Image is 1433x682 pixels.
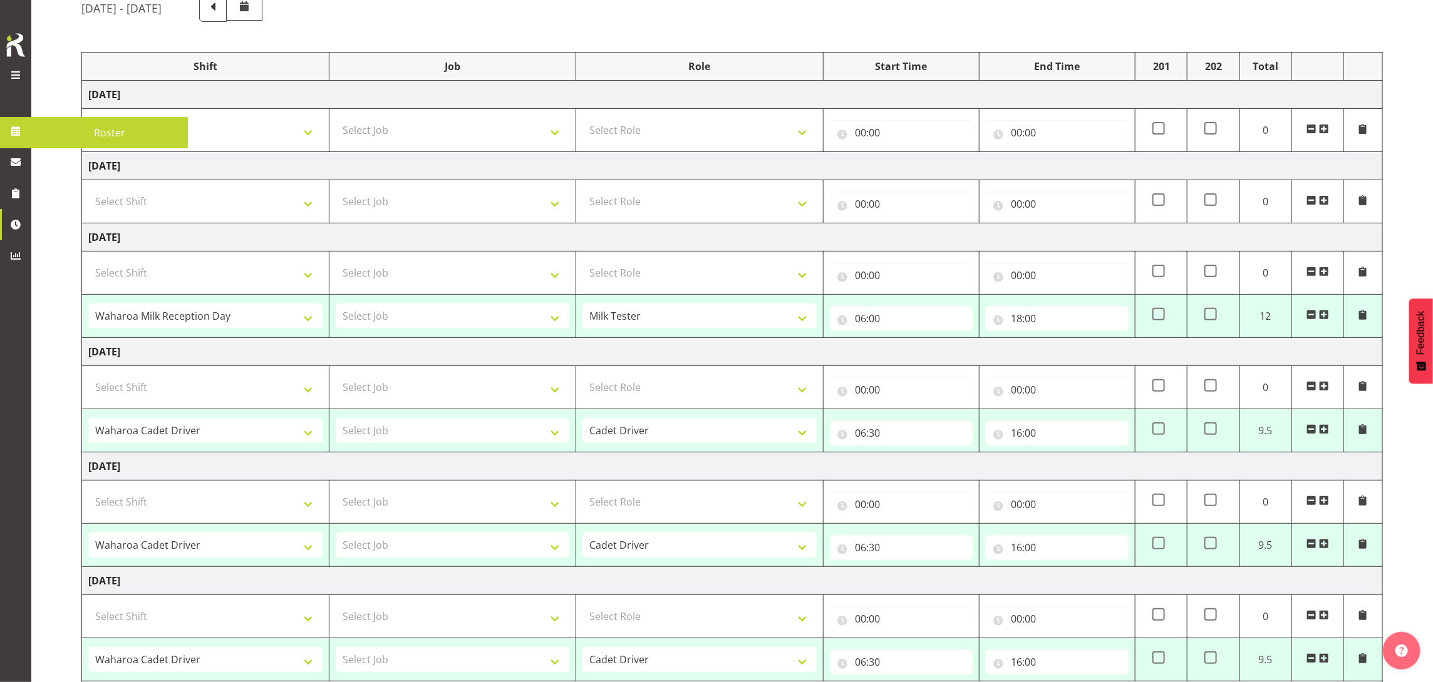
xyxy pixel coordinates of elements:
td: 9.5 [1239,524,1291,567]
input: Click to select... [986,606,1129,631]
div: Shift [88,59,323,74]
td: 0 [1239,109,1291,152]
div: Role [582,59,817,74]
input: Click to select... [986,649,1129,674]
td: [DATE] [82,567,1383,595]
div: Start Time [830,59,973,74]
td: 0 [1239,180,1291,223]
button: Feedback - Show survey [1409,298,1433,384]
input: Click to select... [986,377,1129,402]
input: Click to select... [986,535,1129,560]
td: 0 [1239,366,1291,409]
input: Click to select... [830,492,973,517]
img: Rosterit icon logo [3,31,28,59]
td: 9.5 [1239,638,1291,681]
div: Total [1246,59,1285,74]
td: 12 [1239,295,1291,338]
span: Roster [38,123,182,142]
td: 9.5 [1239,409,1291,452]
div: End Time [986,59,1129,74]
input: Click to select... [986,120,1129,145]
input: Click to select... [830,306,973,331]
img: help-xxl-2.png [1395,644,1408,657]
td: [DATE] [82,152,1383,180]
input: Click to select... [830,191,973,216]
input: Click to select... [830,606,973,631]
td: [DATE] [82,81,1383,109]
td: 0 [1239,252,1291,295]
span: Feedback [1415,311,1427,355]
td: 0 [1239,481,1291,524]
td: 0 [1239,595,1291,638]
input: Click to select... [830,120,973,145]
input: Click to select... [986,306,1129,331]
div: 202 [1194,59,1233,74]
h5: [DATE] - [DATE] [81,1,162,15]
div: Job [336,59,570,74]
input: Click to select... [986,492,1129,517]
td: [DATE] [82,338,1383,366]
input: Click to select... [830,263,973,288]
input: Click to select... [986,191,1129,216]
input: Click to select... [986,420,1129,445]
input: Click to select... [986,263,1129,288]
div: 201 [1142,59,1181,74]
td: [DATE] [82,223,1383,252]
input: Click to select... [830,535,973,560]
input: Click to select... [830,377,973,402]
td: [DATE] [82,452,1383,481]
a: Roster [31,117,188,148]
input: Click to select... [830,649,973,674]
input: Click to select... [830,420,973,445]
